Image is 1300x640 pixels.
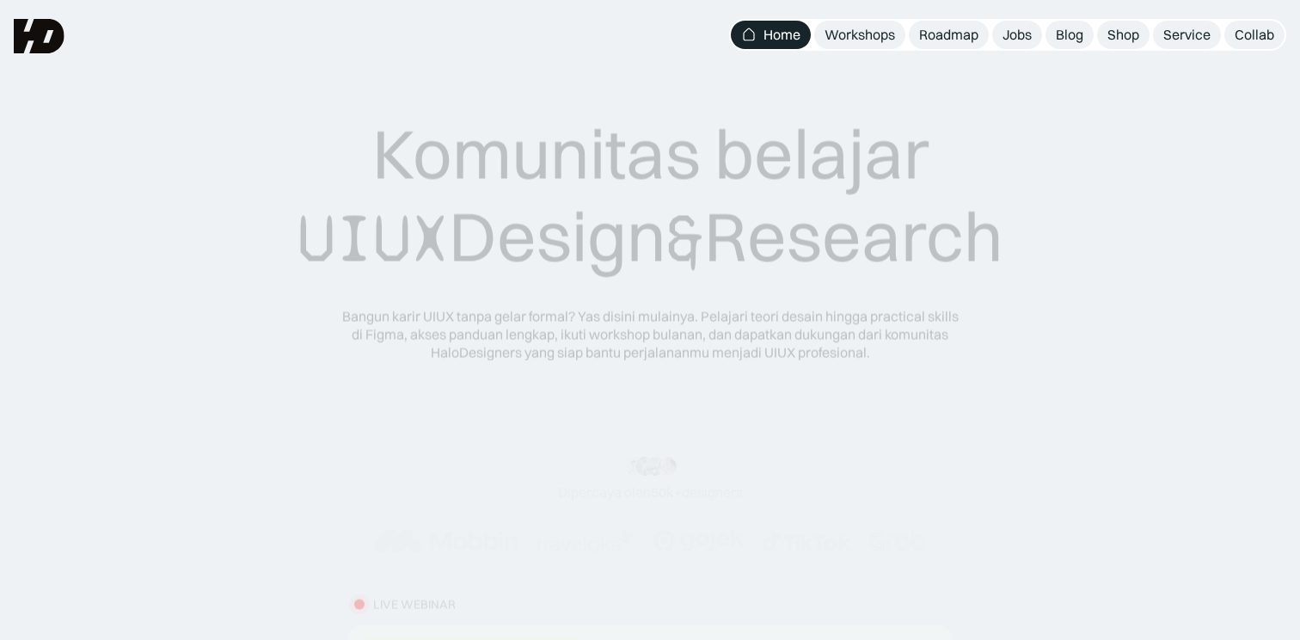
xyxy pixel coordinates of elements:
[992,21,1042,49] a: Jobs
[297,197,449,280] span: UIUX
[1235,26,1274,44] div: Collab
[825,26,895,44] div: Workshops
[1097,21,1150,49] a: Shop
[666,197,704,280] span: &
[919,26,978,44] div: Roadmap
[1153,21,1221,49] a: Service
[1046,21,1094,49] a: Blog
[1224,21,1285,49] a: Collab
[373,597,456,612] div: LIVE WEBINAR
[909,21,989,49] a: Roadmap
[1107,26,1139,44] div: Shop
[297,112,1003,280] div: Komunitas belajar Design Research
[1003,26,1032,44] div: Jobs
[763,26,800,44] div: Home
[1163,26,1211,44] div: Service
[340,307,960,360] div: Bangun karir UIUX tanpa gelar formal? Yas disini mulainya. Pelajari teori desain hingga practical...
[651,483,682,501] span: 50k+
[731,21,811,49] a: Home
[558,483,743,502] div: Dipercaya oleh designers
[1056,26,1083,44] div: Blog
[814,21,905,49] a: Workshops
